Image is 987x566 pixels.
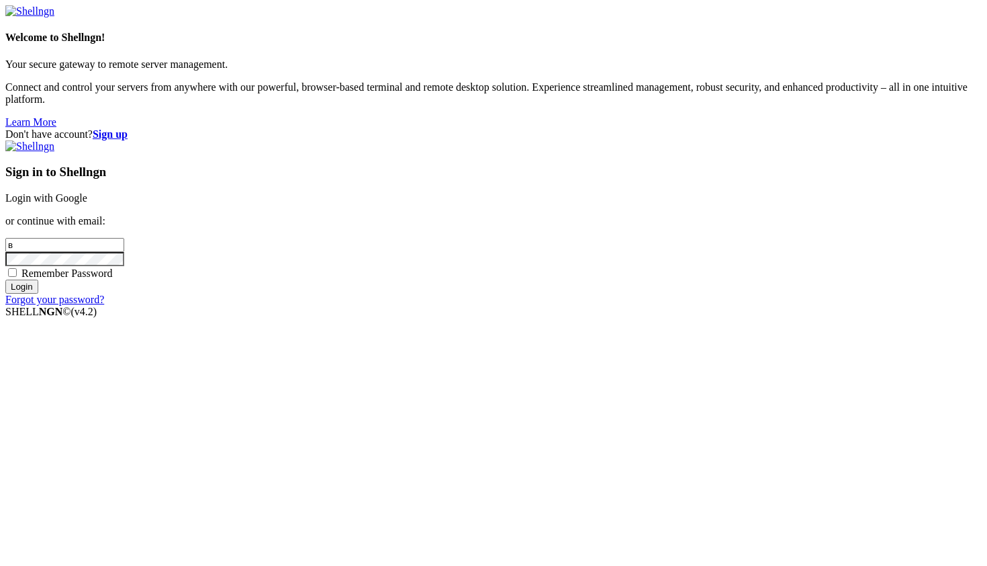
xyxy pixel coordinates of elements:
[93,128,128,140] a: Sign up
[5,81,982,106] p: Connect and control your servers from anywhere with our powerful, browser-based terminal and remo...
[5,165,982,179] h3: Sign in to Shellngn
[5,32,982,44] h4: Welcome to Shellngn!
[5,215,982,227] p: or continue with email:
[5,140,54,153] img: Shellngn
[5,5,54,17] img: Shellngn
[71,306,97,317] span: 4.2.0
[39,306,63,317] b: NGN
[5,192,87,204] a: Login with Google
[21,268,113,279] span: Remember Password
[8,268,17,277] input: Remember Password
[5,306,97,317] span: SHELL ©
[5,238,124,252] input: Email address
[5,116,56,128] a: Learn More
[5,58,982,71] p: Your secure gateway to remote server management.
[5,280,38,294] input: Login
[5,294,104,305] a: Forgot your password?
[5,128,982,140] div: Don't have account?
